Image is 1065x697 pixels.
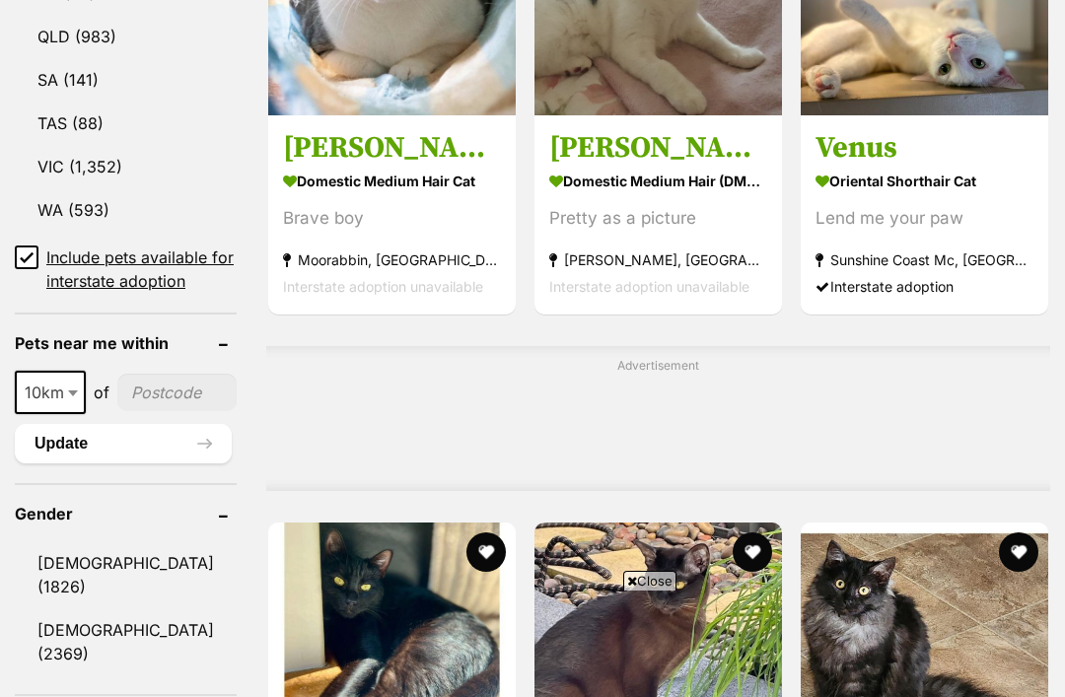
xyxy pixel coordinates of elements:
iframe: Advertisement [300,383,1018,471]
strong: Domestic Medium Hair Cat [283,167,501,195]
div: Advertisement [266,346,1050,491]
h3: [PERSON_NAME] [549,129,767,167]
a: Venus Oriental Shorthair Cat Lend me your paw Sunshine Coast Mc, [GEOGRAPHIC_DATA] Interstate ado... [801,114,1048,314]
button: Update [15,424,232,463]
strong: Domestic Medium Hair (DMH) Cat [549,167,767,195]
div: Pretty as a picture [549,205,767,232]
a: TAS (88) [15,103,237,144]
h3: Venus [816,129,1033,167]
iframe: Advertisement [174,598,891,687]
a: [PERSON_NAME] [PERSON_NAME] Domestic Medium Hair Cat Brave boy Moorabbin, [GEOGRAPHIC_DATA] Inter... [268,114,516,314]
div: Lend me your paw [816,205,1033,232]
h3: [PERSON_NAME] [PERSON_NAME] [283,129,501,167]
strong: [PERSON_NAME], [GEOGRAPHIC_DATA] [549,246,767,273]
strong: Oriental Shorthair Cat [816,167,1033,195]
iframe: Help Scout Beacon - Open [939,628,1045,687]
span: Include pets available for interstate adoption [46,245,237,293]
span: Interstate adoption unavailable [283,278,483,295]
input: postcode [117,374,237,411]
a: SA (141) [15,59,237,101]
a: VIC (1,352) [15,146,237,187]
div: Brave boy [283,205,501,232]
button: favourite [999,532,1038,572]
header: Gender [15,505,237,523]
span: of [94,381,109,404]
header: Pets near me within [15,334,237,352]
span: Close [623,571,676,591]
a: WA (593) [15,189,237,231]
button: favourite [733,532,772,572]
a: [DEMOGRAPHIC_DATA] (2369) [15,609,237,674]
a: Include pets available for interstate adoption [15,245,237,293]
span: 10km [15,371,86,414]
a: [DEMOGRAPHIC_DATA] (1826) [15,542,237,607]
a: QLD (983) [15,16,237,57]
span: 10km [17,379,84,406]
a: [PERSON_NAME] Domestic Medium Hair (DMH) Cat Pretty as a picture [PERSON_NAME], [GEOGRAPHIC_DATA]... [534,114,782,314]
strong: Moorabbin, [GEOGRAPHIC_DATA] [283,246,501,273]
strong: Sunshine Coast Mc, [GEOGRAPHIC_DATA] [816,246,1033,273]
div: Interstate adoption [816,273,1033,300]
button: favourite [466,532,506,572]
span: Interstate adoption unavailable [549,278,749,295]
